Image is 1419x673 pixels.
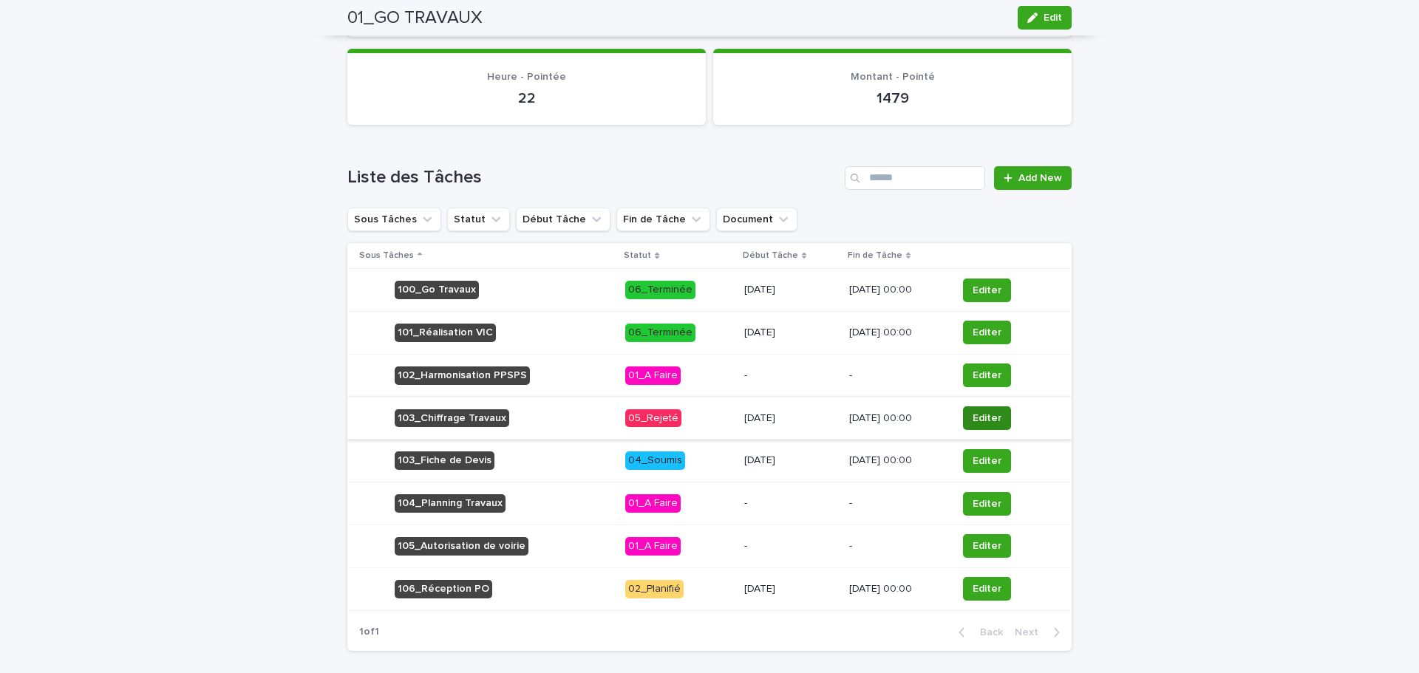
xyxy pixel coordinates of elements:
[625,580,684,598] div: 02_Planifié
[359,247,414,264] p: Sous Tâches
[625,537,681,556] div: 01_A Faire
[365,89,688,107] p: 22
[395,494,506,513] div: 104_Planning Travaux
[1018,173,1062,183] span: Add New
[487,72,566,82] span: Heure - Pointée
[744,497,837,510] p: -
[973,539,1001,553] span: Editer
[947,626,1009,639] button: Back
[743,247,798,264] p: Début Tâche
[395,366,530,385] div: 102_Harmonisation PPSPS
[973,581,1001,596] span: Editer
[744,284,837,296] p: [DATE]
[1044,13,1062,23] span: Edit
[395,409,509,428] div: 103_Chiffrage Travaux
[347,167,839,188] h1: Liste des Tâches
[973,368,1001,383] span: Editer
[963,406,1011,430] button: Editer
[848,247,902,264] p: Fin de Tâche
[625,281,695,299] div: 06_Terminée
[347,354,1072,397] tr: 102_Harmonisation PPSPS01_A Faire--Editer
[347,525,1072,567] tr: 105_Autorisation de voirie01_A Faire--Editer
[1018,6,1072,30] button: Edit
[347,208,441,231] button: Sous Tâches
[994,166,1072,190] a: Add New
[963,449,1011,473] button: Editer
[849,369,945,382] p: -
[625,494,681,513] div: 01_A Faire
[516,208,610,231] button: Début Tâche
[849,497,945,510] p: -
[395,451,494,470] div: 103_Fiche de Devis
[395,324,496,342] div: 101_Réalisation VIC
[716,208,797,231] button: Document
[963,279,1011,302] button: Editer
[744,540,837,553] p: -
[625,324,695,342] div: 06_Terminée
[963,492,1011,516] button: Editer
[963,577,1011,601] button: Editer
[744,454,837,467] p: [DATE]
[744,412,837,425] p: [DATE]
[744,369,837,382] p: -
[395,537,528,556] div: 105_Autorisation de voirie
[973,325,1001,340] span: Editer
[851,72,935,82] span: Montant - Pointé
[963,363,1011,387] button: Editer
[625,409,681,428] div: 05_Rejeté
[347,614,391,650] p: 1 of 1
[973,283,1001,298] span: Editer
[395,580,492,598] div: 106_Réception PO
[744,583,837,595] p: [DATE]
[447,208,510,231] button: Statut
[625,366,681,385] div: 01_A Faire
[849,412,945,425] p: [DATE] 00:00
[347,482,1072,525] tr: 104_Planning Travaux01_A Faire--Editer
[395,281,479,299] div: 100_Go Travaux
[347,7,483,29] h2: 01_GO TRAVAUX
[973,454,1001,468] span: Editer
[1009,626,1072,639] button: Next
[347,567,1072,610] tr: 106_Réception PO02_Planifié[DATE][DATE] 00:00Editer
[845,166,985,190] input: Search
[971,627,1003,638] span: Back
[347,269,1072,312] tr: 100_Go Travaux06_Terminée[DATE][DATE] 00:00Editer
[849,327,945,339] p: [DATE] 00:00
[973,496,1001,511] span: Editer
[973,411,1001,426] span: Editer
[744,327,837,339] p: [DATE]
[1015,627,1047,638] span: Next
[849,583,945,595] p: [DATE] 00:00
[849,284,945,296] p: [DATE] 00:00
[731,89,1054,107] p: 1479
[849,540,945,553] p: -
[624,247,651,264] p: Statut
[963,534,1011,558] button: Editer
[616,208,710,231] button: Fin de Tâche
[849,454,945,467] p: [DATE] 00:00
[347,311,1072,354] tr: 101_Réalisation VIC06_Terminée[DATE][DATE] 00:00Editer
[347,397,1072,440] tr: 103_Chiffrage Travaux05_Rejeté[DATE][DATE] 00:00Editer
[625,451,685,470] div: 04_Soumis
[347,440,1072,482] tr: 103_Fiche de Devis04_Soumis[DATE][DATE] 00:00Editer
[963,321,1011,344] button: Editer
